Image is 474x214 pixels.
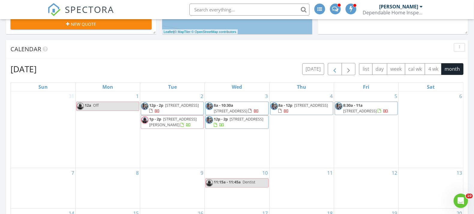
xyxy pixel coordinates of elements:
td: Go to September 7, 2025 [11,168,75,209]
span: [STREET_ADDRESS] [230,116,263,122]
button: day [372,63,387,75]
a: Tuesday [167,83,178,91]
a: 12p - 2p [STREET_ADDRESS] [214,116,263,127]
a: 1p - 2p [STREET_ADDRESS][PERSON_NAME] [149,116,197,127]
span: 1p - 2p [149,116,161,122]
span: New Quote [71,21,96,27]
button: New Quote [11,19,152,29]
a: Go to September 12, 2025 [391,168,398,178]
h2: [DATE] [11,63,37,75]
td: Go to September 12, 2025 [334,168,398,209]
img: 20200214_082602.jpg [206,116,213,124]
a: Go to September 11, 2025 [326,168,334,178]
span: 12a [85,103,91,108]
td: Go to September 13, 2025 [399,168,463,209]
td: Go to September 6, 2025 [399,91,463,168]
a: Go to September 3, 2025 [264,91,269,101]
a: Go to September 9, 2025 [199,168,204,178]
a: 8a - 12p [STREET_ADDRESS] [279,103,328,114]
span: 12p - 2p [149,103,163,108]
span: Off [93,103,99,108]
span: Dentist [243,179,255,185]
a: Wednesday [231,83,243,91]
a: Go to September 8, 2025 [135,168,140,178]
a: 8a - 10:30a [STREET_ADDRESS] [205,102,268,115]
span: [STREET_ADDRESS] [343,108,377,114]
img: 20200214_082602.jpg [270,103,278,110]
img: jim_photo.jpg [77,103,84,110]
span: 8:30a - 11a [343,103,363,108]
td: Go to September 4, 2025 [269,91,334,168]
img: 20200214_082602.jpg [335,103,343,110]
a: 12p - 2p [STREET_ADDRESS] [205,115,268,129]
span: 12p - 2p [214,116,228,122]
a: Monday [101,83,114,91]
a: © OpenStreetMap contributors [192,30,236,34]
a: Leaflet [164,30,174,34]
div: Dependable Home Inspections LLC [363,10,423,16]
a: Sunday [37,83,49,91]
span: [STREET_ADDRESS] [294,103,328,108]
span: Calendar [11,45,41,53]
span: [STREET_ADDRESS] [165,103,199,108]
span: 8a - 10:30a [214,103,233,108]
div: [PERSON_NAME] [379,4,418,10]
a: 12p - 2p [STREET_ADDRESS] [141,102,204,115]
td: Go to September 8, 2025 [75,168,140,209]
span: 10 [466,194,473,198]
button: cal wk [405,63,425,75]
span: 11:15a - 11:45a [214,179,241,185]
td: Go to August 31, 2025 [11,91,75,168]
a: SPECTORA [47,8,114,21]
a: Go to September 13, 2025 [455,168,463,178]
a: 8a - 10:30a [STREET_ADDRESS] [214,103,259,114]
a: 8:30a - 11a [STREET_ADDRESS] [335,102,398,115]
a: Go to September 5, 2025 [393,91,398,101]
img: jim_photo.jpg [141,116,149,124]
img: jim_photo.jpg [206,179,213,187]
a: 12p - 2p [STREET_ADDRESS] [149,103,199,114]
td: Go to September 5, 2025 [334,91,398,168]
img: 20200214_082602.jpg [141,103,149,110]
img: 20200214_082602.jpg [206,103,213,110]
td: Go to September 2, 2025 [140,91,205,168]
span: [STREET_ADDRESS] [214,108,247,114]
td: Go to September 11, 2025 [269,168,334,209]
button: week [387,63,405,75]
td: Go to September 3, 2025 [205,91,269,168]
a: Go to September 10, 2025 [261,168,269,178]
td: Go to September 1, 2025 [75,91,140,168]
button: [DATE] [302,63,324,75]
a: Saturday [426,83,436,91]
a: Go to September 6, 2025 [458,91,463,101]
img: The Best Home Inspection Software - Spectora [47,3,61,16]
a: 8a - 12p [STREET_ADDRESS] [270,102,333,115]
div: | [162,29,238,34]
span: SPECTORA [65,3,114,16]
iframe: Intercom live chat [454,194,468,208]
a: Go to September 4, 2025 [329,91,334,101]
a: Go to September 2, 2025 [199,91,204,101]
a: Go to August 31, 2025 [68,91,75,101]
a: 8:30a - 11a [STREET_ADDRESS] [343,103,388,114]
a: 1p - 2p [STREET_ADDRESS][PERSON_NAME] [141,115,204,129]
span: 8a - 12p [279,103,293,108]
a: Go to September 1, 2025 [135,91,140,101]
button: Next month [342,63,356,75]
input: Search everything... [189,4,309,16]
a: Friday [362,83,371,91]
a: Thursday [296,83,307,91]
span: [STREET_ADDRESS][PERSON_NAME] [149,116,197,127]
a: © MapTiler [174,30,191,34]
button: month [441,63,463,75]
a: Go to September 7, 2025 [70,168,75,178]
td: Go to September 9, 2025 [140,168,205,209]
button: Previous month [328,63,342,75]
td: Go to September 10, 2025 [205,168,269,209]
button: list [359,63,373,75]
button: 4 wk [425,63,442,75]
